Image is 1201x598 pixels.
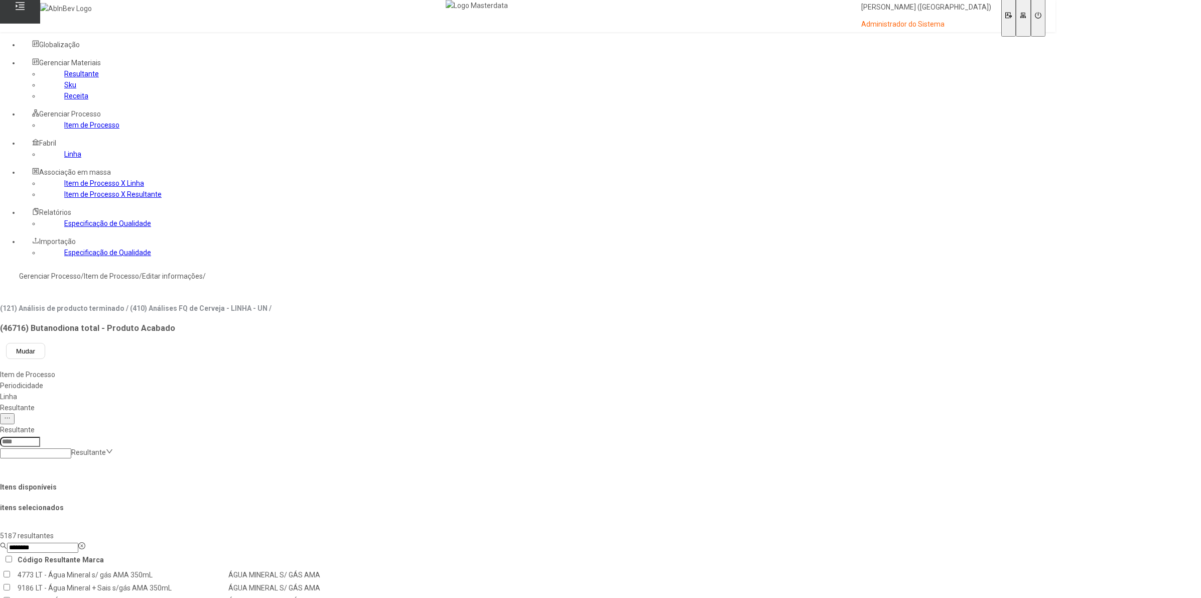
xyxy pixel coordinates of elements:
[142,272,203,280] a: Editar informações
[64,190,162,198] a: Item de Processo X Resultante
[39,110,101,118] span: Gerenciar Processo
[17,554,43,566] th: Código
[39,139,56,147] span: Fabril
[82,554,104,566] th: Marca
[64,81,76,89] a: Sku
[6,343,45,359] button: Mudar
[17,582,34,594] td: 9186
[64,70,99,78] a: Resultante
[16,347,35,355] span: Mudar
[139,272,142,280] nz-breadcrumb-separator: /
[861,20,991,30] p: Administrador do Sistema
[64,121,119,129] a: Item de Processo
[64,219,151,227] a: Especificação de Qualidade
[64,249,151,257] a: Especificação de Qualidade
[35,582,227,594] td: LT - Água Mineral + Sais s/gás AMA 350mL
[39,41,80,49] span: Globalização
[39,208,71,216] span: Relatórios
[39,59,101,67] span: Gerenciar Materiais
[35,569,227,581] td: LT - Água Mineral s/ gás AMA 350mL
[203,272,206,280] nz-breadcrumb-separator: /
[64,150,81,158] a: Linha
[81,272,84,280] nz-breadcrumb-separator: /
[39,168,111,176] span: Associação em massa
[228,569,360,581] td: ÁGUA MINERAL S/ GÁS AMA
[40,3,92,14] img: AbInBev Logo
[44,554,81,566] th: Resultante
[84,272,139,280] a: Item de Processo
[228,582,360,594] td: ÁGUA MINERAL S/ GÁS AMA
[64,92,88,100] a: Receita
[71,448,106,456] nz-select-placeholder: Resultante
[861,3,991,13] p: [PERSON_NAME] ([GEOGRAPHIC_DATA])
[64,179,144,187] a: Item de Processo X Linha
[19,272,81,280] a: Gerenciar Processo
[17,569,34,581] td: 4773
[39,237,76,246] span: Importação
